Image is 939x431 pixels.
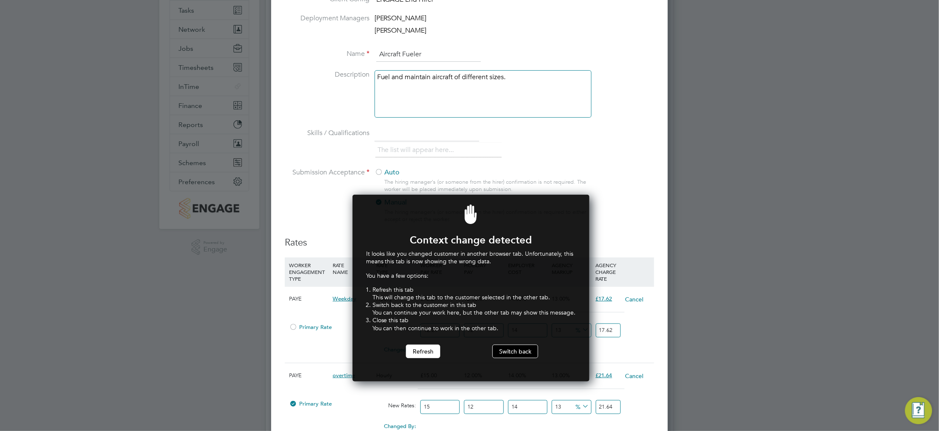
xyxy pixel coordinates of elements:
div: The hiring manager's (or someone from the hirer) confirmation is not required. The worker will be... [385,179,591,193]
label: Deployment Managers [285,14,369,23]
h3: Rates [285,237,654,249]
span: % [573,401,590,411]
span: Primary Rate [289,323,332,331]
li: The list will appear here... [378,144,458,156]
button: Switch back [492,345,538,358]
label: Description [285,70,369,79]
p: You have a few options: [366,272,576,279]
label: Skills / Qualifications [285,129,369,138]
div: Changed By: [287,342,418,358]
button: Cancel [625,372,644,380]
button: Engage Resource Center [905,397,932,424]
button: Cancel [625,295,644,304]
span: [PERSON_NAME] [375,14,427,22]
label: Submission Acceptance [285,168,369,177]
span: [PERSON_NAME] [375,26,427,35]
div: New Rates: [375,398,418,414]
li: Close this tab You can then continue to work in the other tab. [372,316,576,332]
label: Name [285,50,369,58]
li: Refresh this tab This will change this tab to the customer selected in the other tab. [372,286,576,301]
div: PAYE [287,363,331,388]
div: AGENCY CHARGE RATE [594,257,623,286]
li: Switch back to the customer in this tab You can continue your work here, but the other tab may sh... [372,301,576,316]
span: £21.64 [596,372,612,379]
p: It looks like you changed customer in another browser tab. Unfortunately, this means this tab is ... [366,250,576,265]
label: Auto [375,168,584,177]
span: overtime [333,372,355,379]
span: Primary Rate [289,400,332,407]
div: PAYE [287,287,331,311]
span: Weekday [333,295,356,302]
input: Position name [376,47,481,62]
span: £17.62 [596,295,612,302]
div: WORKER ENGAGEMENT TYPE [287,257,331,286]
div: RATE NAME [331,257,374,279]
button: Refresh [406,345,440,358]
p: Fuel and maintain aircraft of different sizes. [377,73,589,82]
